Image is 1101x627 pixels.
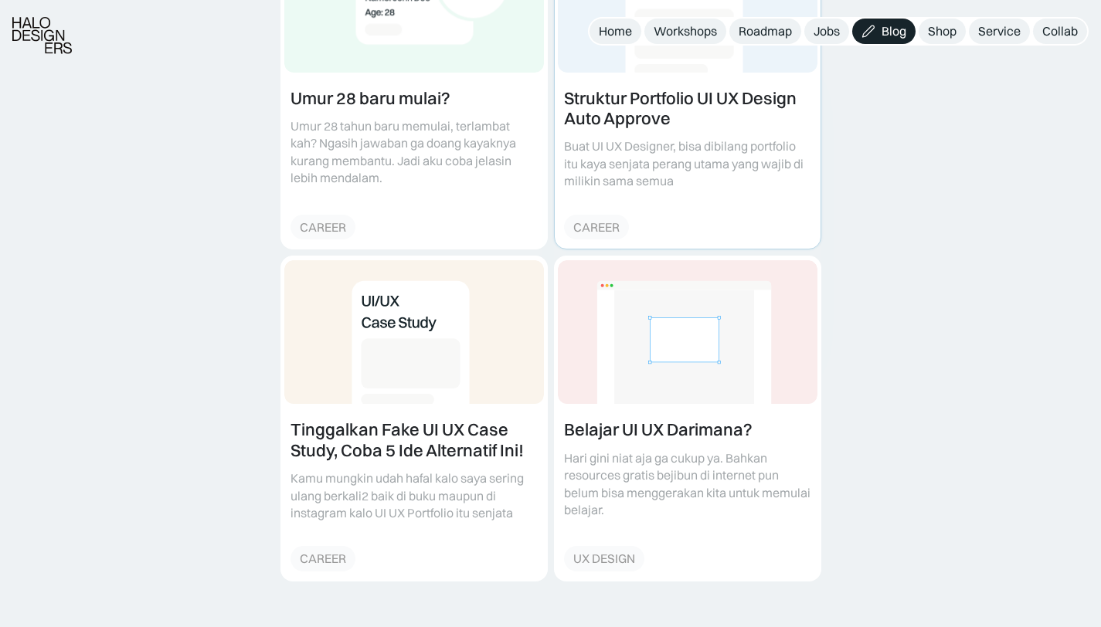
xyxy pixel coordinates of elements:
[1042,23,1078,39] div: Collab
[590,19,641,44] a: Home
[599,23,632,39] div: Home
[919,19,966,44] a: Shop
[814,23,840,39] div: Jobs
[969,19,1030,44] a: Service
[928,23,957,39] div: Shop
[852,19,916,44] a: Blog
[882,23,906,39] div: Blog
[1033,19,1087,44] a: Collab
[654,23,717,39] div: Workshops
[978,23,1021,39] div: Service
[644,19,726,44] a: Workshops
[729,19,801,44] a: Roadmap
[804,19,849,44] a: Jobs
[739,23,792,39] div: Roadmap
